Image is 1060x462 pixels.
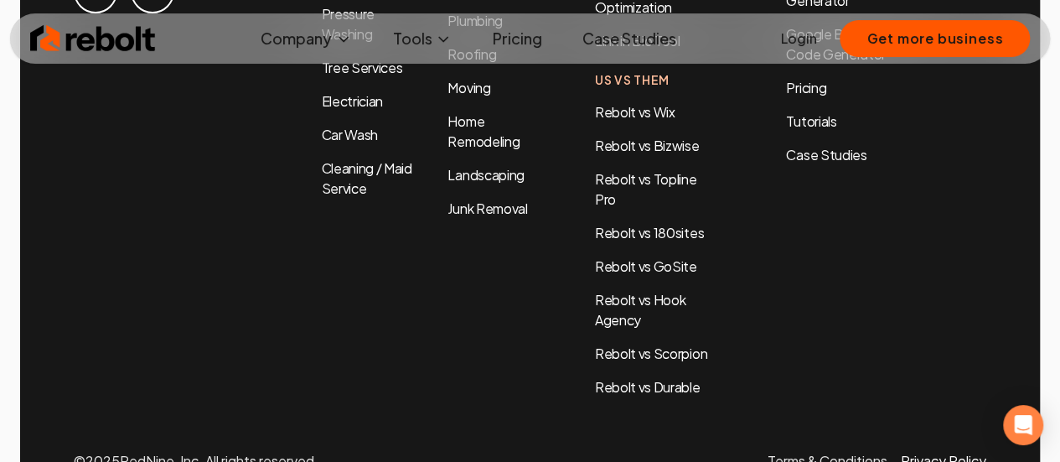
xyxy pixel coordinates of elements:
[322,126,378,143] a: Car Wash
[786,145,986,165] a: Case Studies
[786,112,986,132] a: Tutorials
[447,166,524,184] a: Landscaping
[595,257,697,275] a: Rebolt vs GoSite
[568,22,689,55] a: Case Studies
[840,20,1030,57] button: Get more business
[447,79,490,96] a: Moving
[30,22,156,55] img: Rebolt Logo
[595,71,720,89] h4: Us Vs Them
[595,170,697,208] a: Rebolt vs Topline Pro
[247,22,365,55] button: Company
[322,59,403,76] a: Tree Services
[780,29,816,49] a: Login
[379,22,465,55] button: Tools
[322,92,383,110] a: Electrician
[595,291,686,329] a: Rebolt vs Hook Agency
[595,137,700,154] a: Rebolt vs Bizwise
[1003,405,1043,445] div: Open Intercom Messenger
[595,224,704,241] a: Rebolt vs 180sites
[322,159,412,197] a: Cleaning / Maid Service
[447,112,520,150] a: Home Remodeling
[322,5,375,43] a: Pressure Washing
[786,78,986,98] a: Pricing
[478,22,555,55] a: Pricing
[595,378,701,396] a: Rebolt vs Durable
[595,345,707,362] a: Rebolt vs Scorpion
[447,12,502,29] a: Plumbing
[447,200,527,217] a: Junk Removal
[595,103,675,121] a: Rebolt vs Wix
